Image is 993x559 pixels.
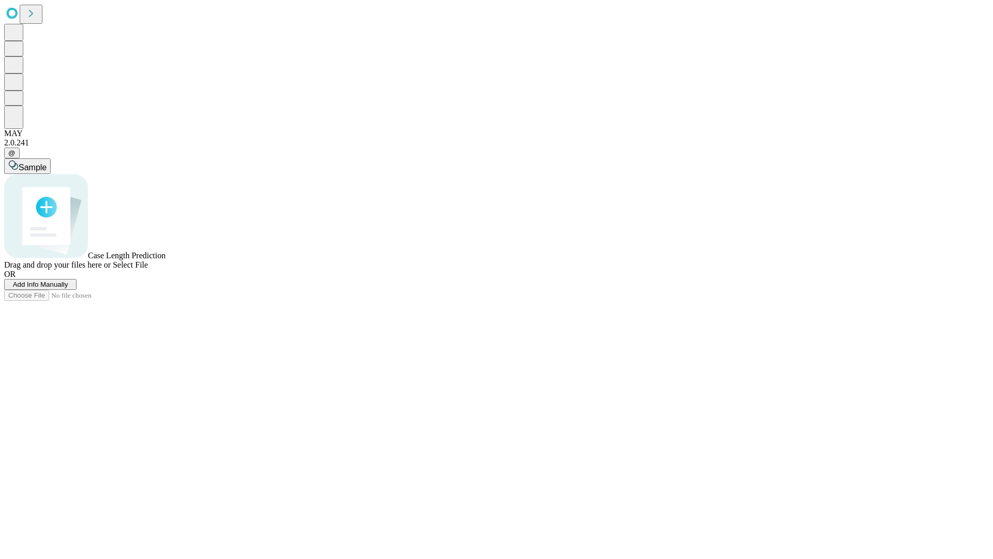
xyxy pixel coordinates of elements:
span: Add Info Manually [13,281,68,288]
div: 2.0.241 [4,138,989,148]
span: Select File [113,260,148,269]
span: Case Length Prediction [88,251,165,260]
button: Add Info Manually [4,279,77,290]
button: Sample [4,158,51,174]
span: @ [8,149,16,157]
span: Sample [19,163,47,172]
span: OR [4,270,16,278]
button: @ [4,148,20,158]
span: Drag and drop your files here or [4,260,111,269]
div: MAY [4,129,989,138]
